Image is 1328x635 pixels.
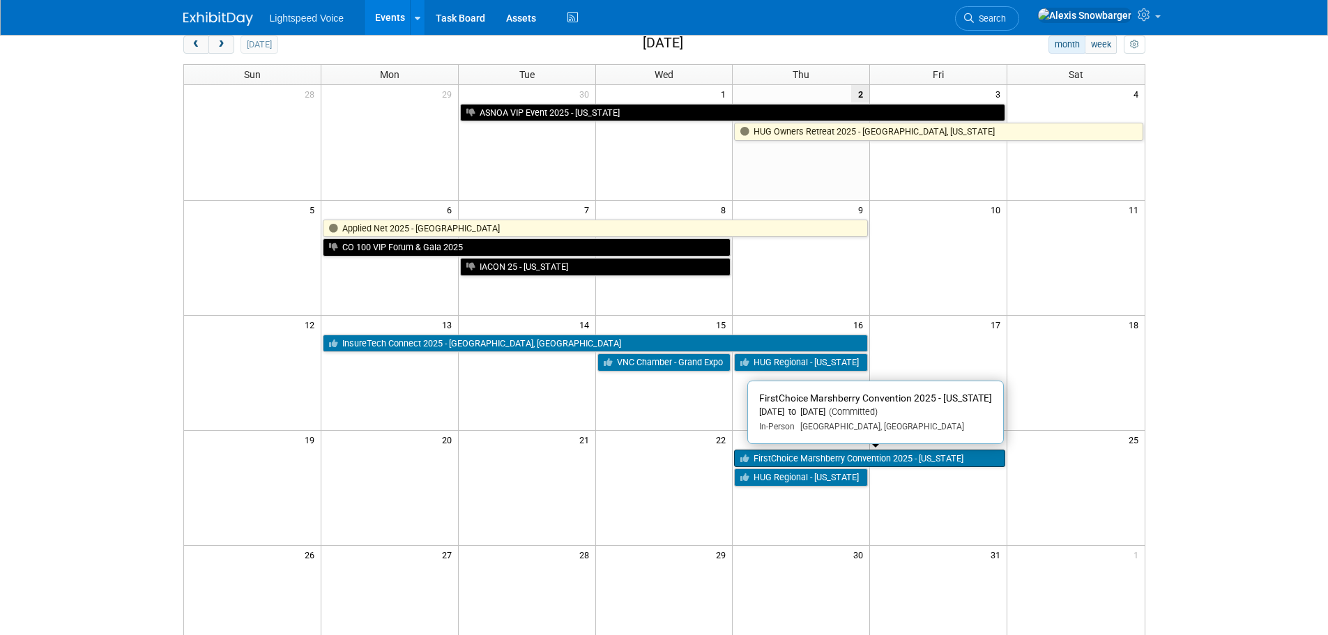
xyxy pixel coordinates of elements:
span: 16 [852,316,869,333]
span: 27 [441,546,458,563]
span: 9 [857,201,869,218]
a: ASNOA VIP Event 2025 - [US_STATE] [460,104,1005,122]
span: 28 [578,546,595,563]
span: 20 [441,431,458,448]
span: 5 [308,201,321,218]
a: FirstChoice Marshberry Convention 2025 - [US_STATE] [734,450,1005,468]
div: [DATE] to [DATE] [759,406,992,418]
span: 31 [989,546,1007,563]
button: month [1048,36,1085,54]
span: 13 [441,316,458,333]
span: 6 [445,201,458,218]
button: week [1085,36,1117,54]
i: Personalize Calendar [1130,40,1139,49]
a: CO 100 VIP Forum & Gala 2025 [323,238,731,257]
span: [GEOGRAPHIC_DATA], [GEOGRAPHIC_DATA] [795,422,964,431]
span: 7 [583,201,595,218]
span: Tue [519,69,535,80]
span: 4 [1132,85,1145,102]
span: 11 [1127,201,1145,218]
span: 2 [851,85,869,102]
span: 30 [852,546,869,563]
button: next [208,36,234,54]
a: HUG Regional - [US_STATE] [734,468,868,487]
a: HUG Regional - [US_STATE] [734,353,868,372]
span: 14 [578,316,595,333]
span: 29 [715,546,732,563]
span: Search [974,13,1006,24]
span: 28 [303,85,321,102]
span: 21 [578,431,595,448]
a: Applied Net 2025 - [GEOGRAPHIC_DATA] [323,220,868,238]
span: 8 [719,201,732,218]
img: Alexis Snowbarger [1037,8,1132,23]
span: (Committed) [825,406,878,417]
button: prev [183,36,209,54]
span: Lightspeed Voice [270,13,344,24]
span: 30 [578,85,595,102]
span: 15 [715,316,732,333]
span: 12 [303,316,321,333]
a: HUG Owners Retreat 2025 - [GEOGRAPHIC_DATA], [US_STATE] [734,123,1143,141]
span: Mon [380,69,399,80]
h2: [DATE] [643,36,683,51]
span: Thu [793,69,809,80]
span: Sat [1069,69,1083,80]
span: 22 [715,431,732,448]
button: myCustomButton [1124,36,1145,54]
span: 3 [994,85,1007,102]
span: 25 [1127,431,1145,448]
a: IACON 25 - [US_STATE] [460,258,731,276]
span: 1 [1132,546,1145,563]
span: FirstChoice Marshberry Convention 2025 - [US_STATE] [759,392,992,404]
a: InsureTech Connect 2025 - [GEOGRAPHIC_DATA], [GEOGRAPHIC_DATA] [323,335,868,353]
span: 26 [303,546,321,563]
span: 29 [441,85,458,102]
img: ExhibitDay [183,12,253,26]
span: 10 [989,201,1007,218]
span: 19 [303,431,321,448]
a: Search [955,6,1019,31]
span: Fri [933,69,944,80]
span: In-Person [759,422,795,431]
span: 18 [1127,316,1145,333]
span: 17 [989,316,1007,333]
button: [DATE] [241,36,277,54]
span: 1 [719,85,732,102]
span: Wed [655,69,673,80]
span: Sun [244,69,261,80]
a: VNC Chamber - Grand Expo [597,353,731,372]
